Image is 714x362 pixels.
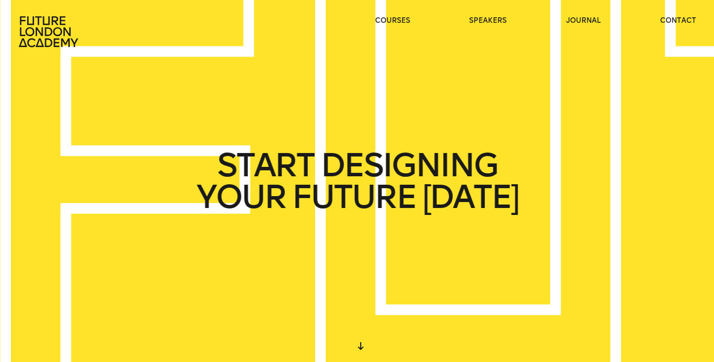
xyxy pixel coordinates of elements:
[375,16,410,26] a: courses
[566,16,601,26] a: journal
[320,150,497,181] span: DESIGNING
[469,16,507,26] a: speakers
[292,181,416,213] span: FUTURE
[660,16,696,26] a: contact
[196,181,285,213] span: YOUR
[217,150,314,181] span: START
[422,181,518,213] span: [DATE]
